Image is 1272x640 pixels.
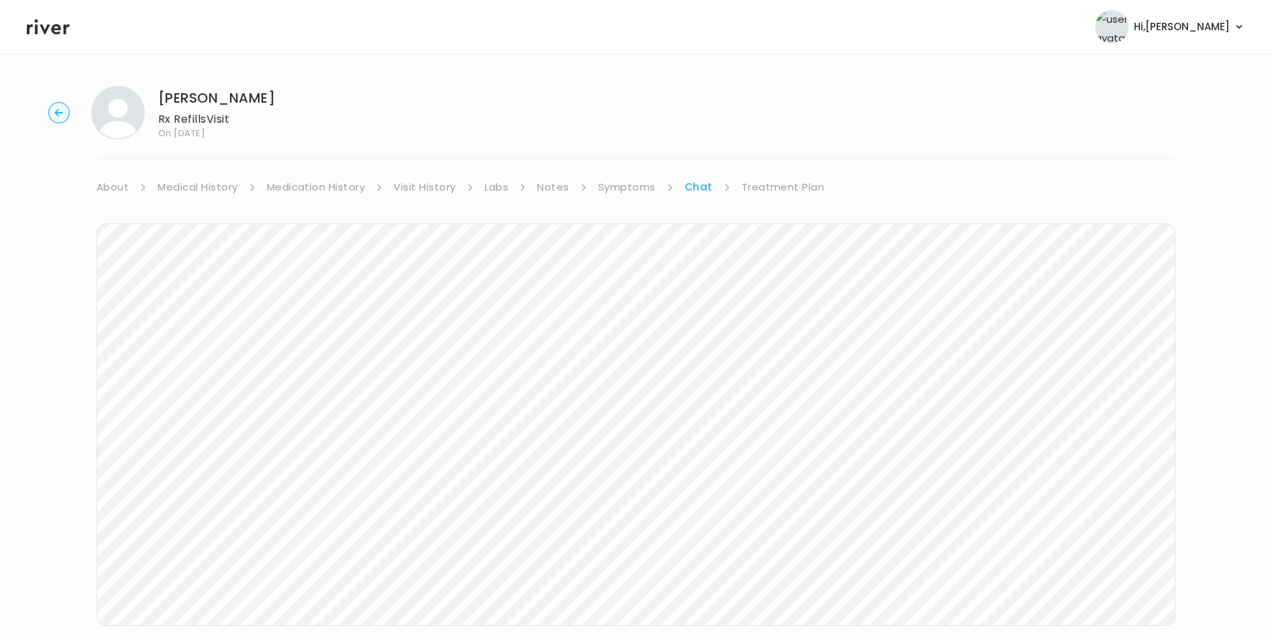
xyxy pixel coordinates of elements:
[537,178,569,197] a: Notes
[97,178,129,197] a: About
[1134,17,1230,36] span: Hi, [PERSON_NAME]
[158,178,237,197] a: Medical History
[485,178,509,197] a: Labs
[1095,10,1245,44] button: user avatarHi,[PERSON_NAME]
[158,110,275,129] p: Rx Refills Visit
[598,178,656,197] a: Symptoms
[742,178,825,197] a: Treatment Plan
[158,129,275,138] span: On: [DATE]
[267,178,365,197] a: Medication History
[685,178,713,197] a: Chat
[91,86,145,140] img: Ariel Amirinoor
[394,178,455,197] a: Visit History
[1095,10,1129,44] img: user avatar
[158,89,275,107] h1: [PERSON_NAME]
